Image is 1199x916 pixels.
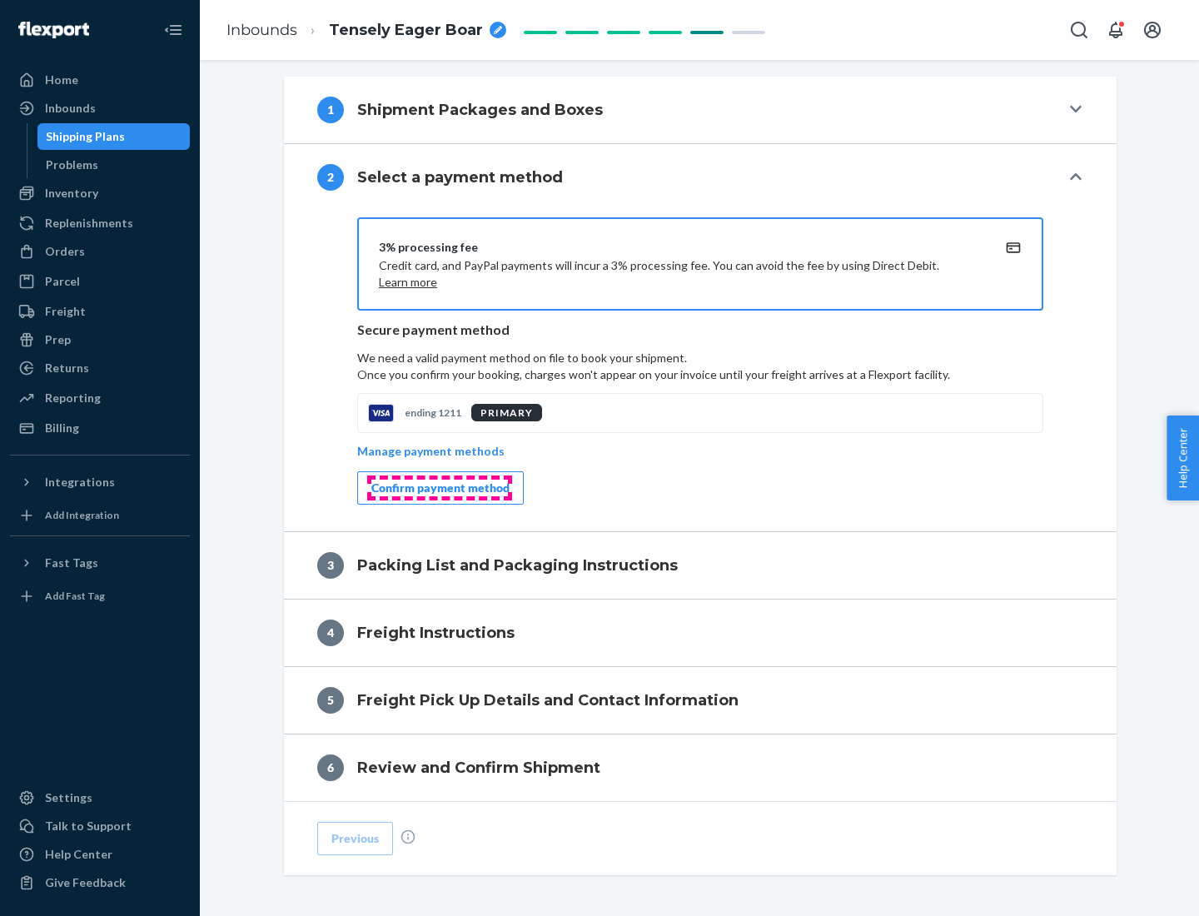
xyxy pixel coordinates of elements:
[357,757,600,779] h4: Review and Confirm Shipment
[284,734,1117,801] button: 6Review and Confirm Shipment
[357,443,505,460] p: Manage payment methods
[357,471,524,505] button: Confirm payment method
[357,622,515,644] h4: Freight Instructions
[213,6,520,55] ol: breadcrumbs
[317,687,344,714] div: 5
[10,583,190,610] a: Add Fast Tag
[379,274,437,291] button: Learn more
[45,818,132,834] div: Talk to Support
[45,508,119,522] div: Add Integration
[284,667,1117,734] button: 5Freight Pick Up Details and Contact Information
[284,600,1117,666] button: 4Freight Instructions
[45,420,79,436] div: Billing
[45,390,101,406] div: Reporting
[357,689,739,711] h4: Freight Pick Up Details and Contact Information
[46,157,98,173] div: Problems
[10,813,190,839] a: Talk to Support
[284,532,1117,599] button: 3Packing List and Packaging Instructions
[10,355,190,381] a: Returns
[317,620,344,646] div: 4
[317,754,344,781] div: 6
[45,846,112,863] div: Help Center
[405,406,461,420] p: ending 1211
[10,67,190,93] a: Home
[10,469,190,495] button: Integrations
[10,95,190,122] a: Inbounds
[10,385,190,411] a: Reporting
[45,589,105,603] div: Add Fast Tag
[10,415,190,441] a: Billing
[1099,13,1132,47] button: Open notifications
[45,185,98,202] div: Inventory
[45,100,96,117] div: Inbounds
[10,238,190,265] a: Orders
[10,784,190,811] a: Settings
[357,167,563,188] h4: Select a payment method
[45,360,89,376] div: Returns
[317,552,344,579] div: 3
[1062,13,1096,47] button: Open Search Box
[45,555,98,571] div: Fast Tags
[284,77,1117,143] button: 1Shipment Packages and Boxes
[157,13,190,47] button: Close Navigation
[371,480,510,496] div: Confirm payment method
[45,331,71,348] div: Prep
[10,298,190,325] a: Freight
[45,474,115,490] div: Integrations
[1136,13,1169,47] button: Open account menu
[10,869,190,896] button: Give Feedback
[10,210,190,236] a: Replenishments
[317,822,393,855] button: Previous
[37,123,191,150] a: Shipping Plans
[357,350,1043,383] p: We need a valid payment method on file to book your shipment.
[357,99,603,121] h4: Shipment Packages and Boxes
[45,789,92,806] div: Settings
[379,257,982,291] p: Credit card, and PayPal payments will incur a 3% processing fee. You can avoid the fee by using D...
[10,180,190,207] a: Inventory
[45,874,126,891] div: Give Feedback
[379,239,982,256] div: 3% processing fee
[45,72,78,88] div: Home
[37,152,191,178] a: Problems
[471,404,542,421] div: PRIMARY
[357,555,678,576] h4: Packing List and Packaging Instructions
[317,97,344,123] div: 1
[10,502,190,529] a: Add Integration
[226,21,297,39] a: Inbounds
[284,144,1117,211] button: 2Select a payment method
[45,303,86,320] div: Freight
[45,243,85,260] div: Orders
[357,366,1043,383] p: Once you confirm your booking, charges won't appear on your invoice until your freight arrives at...
[46,128,125,145] div: Shipping Plans
[10,268,190,295] a: Parcel
[10,841,190,868] a: Help Center
[357,321,1043,340] p: Secure payment method
[1167,416,1199,500] button: Help Center
[317,164,344,191] div: 2
[329,20,483,42] span: Tensely Eager Boar
[45,273,80,290] div: Parcel
[10,550,190,576] button: Fast Tags
[45,215,133,231] div: Replenishments
[10,326,190,353] a: Prep
[18,22,89,38] img: Flexport logo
